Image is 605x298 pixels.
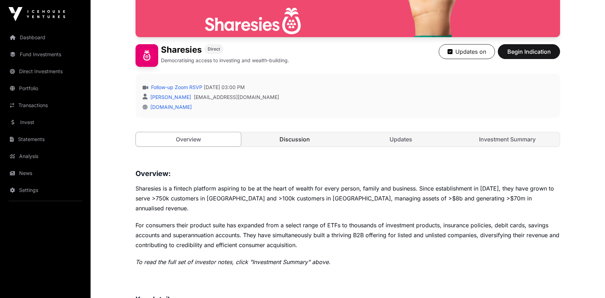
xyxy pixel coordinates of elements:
[208,46,220,52] span: Direct
[570,264,605,298] iframe: Chat Widget
[242,132,347,146] a: Discussion
[498,51,560,58] a: Begin Indication
[348,132,454,146] a: Updates
[136,132,241,147] a: Overview
[136,168,560,179] h3: Overview:
[161,57,289,64] p: Democratising access to investing and wealth-building.
[136,258,330,265] em: To read the full set of investor notes, click "Investment Summary" above.
[6,132,85,147] a: Statements
[6,98,85,113] a: Transactions
[6,148,85,164] a: Analysis
[150,84,202,91] a: Follow-up Zoom RSVP
[136,183,560,213] p: Sharesies is a fintech platform aspiring to be at the heart of wealth for every person, family an...
[507,47,551,56] span: Begin Indication
[6,64,85,79] a: Direct Investments
[455,132,560,146] a: Investment Summary
[6,115,85,130] a: Invest
[136,132,560,146] nav: Tabs
[148,104,192,110] a: [DOMAIN_NAME]
[6,30,85,45] a: Dashboard
[149,94,191,100] a: [PERSON_NAME]
[136,220,560,250] p: For consumers their product suite has expanded from a select range of ETFs to thousands of invest...
[204,84,245,91] span: [DATE] 03:00 PM
[161,44,202,55] h1: Sharesies
[6,47,85,62] a: Fund Investments
[6,182,85,198] a: Settings
[439,44,495,59] button: Updates on
[136,44,158,67] img: Sharesies
[6,81,85,96] a: Portfolio
[194,94,279,101] a: [EMAIL_ADDRESS][DOMAIN_NAME]
[6,165,85,181] a: News
[498,44,560,59] button: Begin Indication
[8,7,65,21] img: Icehouse Ventures Logo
